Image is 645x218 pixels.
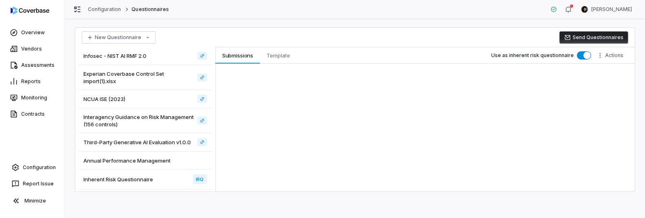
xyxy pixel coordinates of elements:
a: Contracts [2,107,63,121]
button: Clarence Chio avatar[PERSON_NAME] [577,3,637,15]
img: Clarence Chio avatar [582,6,588,13]
span: Submissions [219,50,257,61]
a: Reports [2,74,63,89]
button: New Questionnaire [82,31,156,44]
a: Configuration [3,160,61,175]
span: Annual Performance Management [83,157,171,164]
a: Vendors [2,42,63,56]
a: Experian Coverbase Control Set import(1).xlsx [197,73,207,81]
a: Infosec - NIST AI RMF 2.0 [197,52,207,60]
a: Infosec - NIST AI RMF 2.0 [79,47,212,65]
span: Infosec - NIST AI RMF 2.0 [83,52,146,59]
span: Third-Party Generative AI Evaluation v1.0.0 [83,139,191,146]
button: More actions [595,49,628,62]
span: Experian Coverbase Control Set import(1).xlsx [83,70,194,85]
a: Configuration [88,6,121,13]
a: Assessments [2,58,63,73]
a: NCUA ISE (2023) [79,90,212,108]
span: Questionnaires [132,6,169,13]
a: Monitoring [2,90,63,105]
a: Interagency Guidance on Risk Management (156 controls) [197,117,207,125]
a: Third-Party Generative AI Evaluation v1.0.0 [79,133,212,152]
button: Report Issue [3,176,61,191]
a: Experian Coverbase Control Set import(1).xlsx [79,65,212,90]
button: Minimize [3,193,61,209]
span: IRQ [193,174,207,184]
span: Template [263,50,293,61]
span: Inherent Risk Questionnaire [83,176,153,183]
span: [PERSON_NAME] [591,6,632,13]
span: NCUA ISE (2023) [83,95,125,103]
a: Overview [2,25,63,40]
button: Send Questionnaires [560,31,628,44]
img: logo-D7KZi-bG.svg [11,7,49,15]
a: NCUA ISE (2023) [197,95,207,103]
span: Interagency Guidance on Risk Management (156 controls) [83,113,194,128]
label: Use as inherent risk questionnaire [491,52,574,59]
a: Third-Party Generative AI Evaluation v1.0.0 [197,138,207,146]
a: Inherent Risk QuestionnaireIRQ [79,170,212,189]
a: Interagency Guidance on Risk Management (156 controls) [79,108,212,133]
a: Annual Performance Management [79,152,212,170]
